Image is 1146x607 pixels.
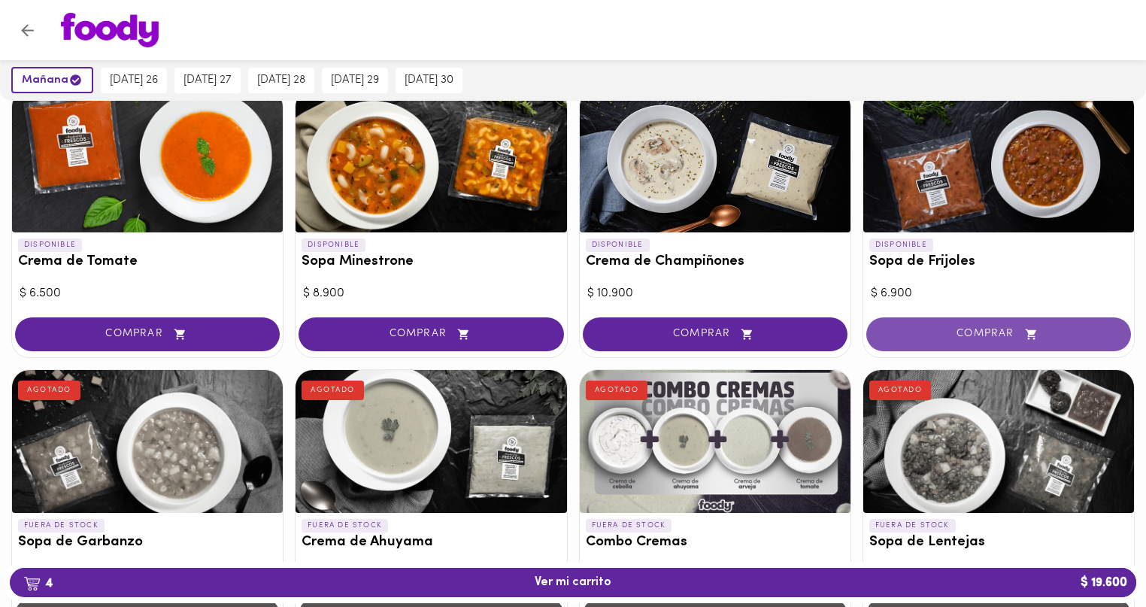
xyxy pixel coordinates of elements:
div: Crema de Tomate [12,90,283,232]
span: [DATE] 26 [110,74,158,87]
iframe: Messagebird Livechat Widget [1059,520,1131,592]
div: Sopa de Frijoles [863,90,1134,232]
div: AGOTADO [302,381,364,400]
h3: Sopa de Garbanzo [18,535,277,551]
p: DISPONIBLE [302,238,365,252]
button: COMPRAR [299,317,563,351]
h3: Sopa de Lentejas [869,535,1128,551]
button: [DATE] 26 [101,68,167,93]
div: $ 6.500 [20,285,275,302]
img: logo.png [61,13,159,47]
span: [DATE] 30 [405,74,453,87]
b: 4 [14,573,62,593]
div: AGOTADO [869,381,932,400]
h3: Sopa de Frijoles [869,254,1128,270]
p: DISPONIBLE [586,238,650,252]
div: AGOTADO [18,381,80,400]
div: Sopa Minestrone [296,90,566,232]
div: Crema de Champiñones [580,90,850,232]
div: Combo Cremas [580,370,850,513]
h3: Combo Cremas [586,535,844,551]
p: FUERA DE STOCK [586,519,672,533]
button: COMPRAR [15,317,280,351]
div: Sopa de Garbanzo [12,370,283,513]
span: COMPRAR [34,328,261,341]
div: $ 8.900 [303,285,559,302]
p: DISPONIBLE [18,238,82,252]
h3: Crema de Ahuyama [302,535,560,551]
button: Volver [9,12,46,49]
span: COMPRAR [885,328,1112,341]
span: [DATE] 29 [331,74,379,87]
button: mañana [11,67,93,93]
button: 4Ver mi carrito$ 19.600 [10,568,1136,597]
h3: Crema de Champiñones [586,254,844,270]
div: Sopa de Lentejas [863,370,1134,513]
h3: Sopa Minestrone [302,254,560,270]
div: $ 6.900 [871,285,1126,302]
img: cart.png [23,576,41,591]
div: AGOTADO [586,381,648,400]
span: [DATE] 28 [257,74,305,87]
button: COMPRAR [866,317,1131,351]
button: [DATE] 30 [396,68,462,93]
p: DISPONIBLE [869,238,933,252]
div: Crema de Ahuyama [296,370,566,513]
p: FUERA DE STOCK [18,519,105,533]
button: COMPRAR [583,317,847,351]
span: Ver mi carrito [535,575,611,590]
button: [DATE] 27 [174,68,241,93]
button: [DATE] 28 [248,68,314,93]
div: $ 10.900 [587,285,843,302]
span: COMPRAR [602,328,829,341]
button: [DATE] 29 [322,68,388,93]
p: FUERA DE STOCK [302,519,388,533]
span: mañana [22,73,83,87]
span: [DATE] 27 [183,74,232,87]
h3: Crema de Tomate [18,254,277,270]
p: FUERA DE STOCK [869,519,956,533]
span: COMPRAR [317,328,544,341]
